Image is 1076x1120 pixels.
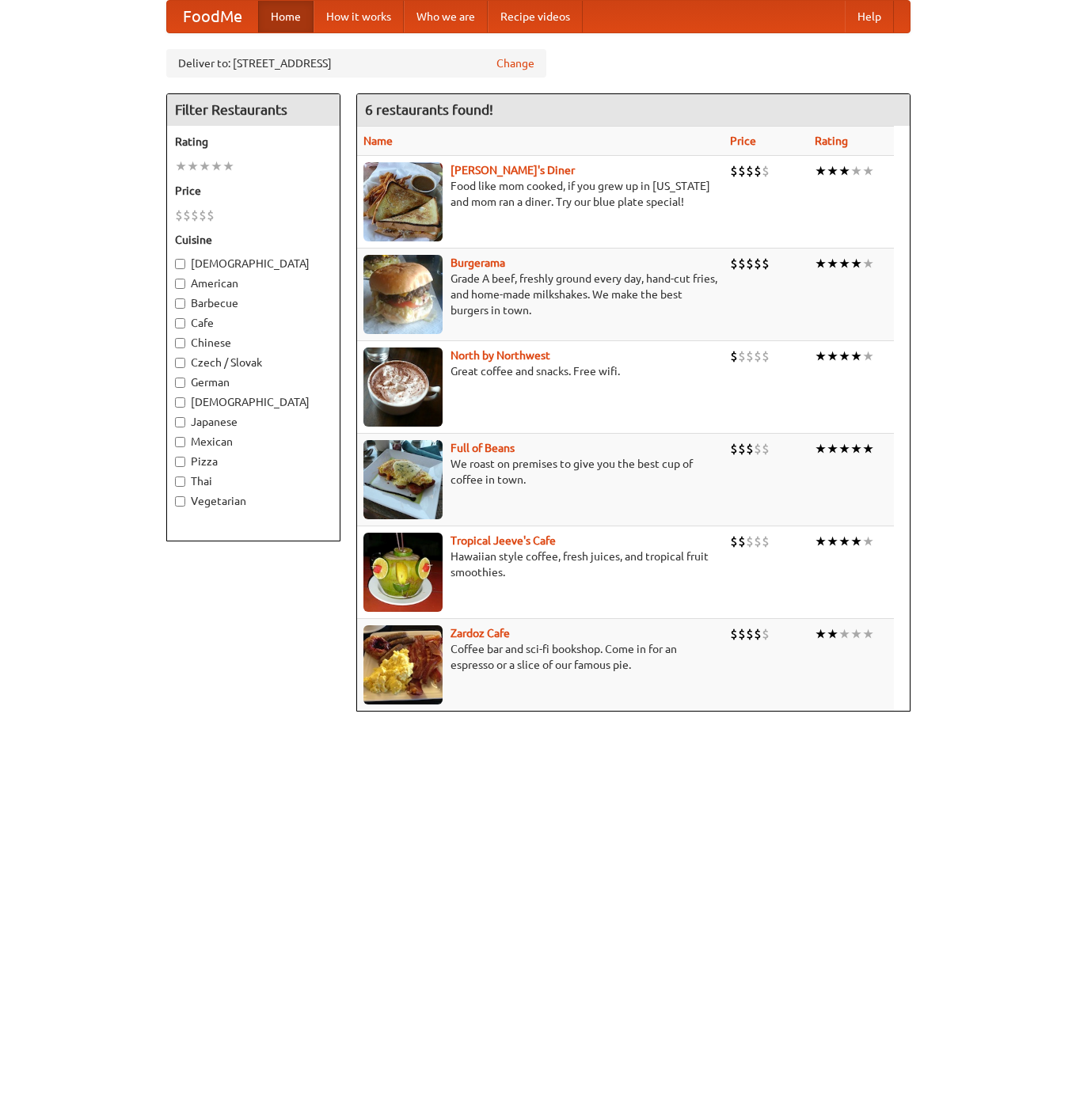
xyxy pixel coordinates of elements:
[862,533,874,550] li: ★
[838,533,850,550] li: ★
[838,255,850,272] li: ★
[746,533,754,550] li: $
[175,496,185,507] input: Vegetarian
[175,279,185,289] input: American
[175,338,185,348] input: Chinese
[815,625,827,643] li: ★
[363,641,717,673] p: Coffee bar and sci-fi bookshop. Come in for an espresso or a slice of our famous pie.
[746,440,754,457] li: $
[862,255,874,272] li: ★
[451,627,510,640] a: Zardoz Cafe
[862,440,874,457] li: ★
[488,1,583,32] a: Recipe videos
[862,347,874,365] li: ★
[815,135,848,147] a: Rating
[762,255,770,272] li: $
[738,162,746,180] li: $
[175,335,332,351] label: Chinese
[175,434,332,450] label: Mexican
[191,207,199,224] li: $
[838,440,850,457] li: ★
[175,454,332,469] label: Pizza
[850,625,862,643] li: ★
[862,625,874,643] li: ★
[754,255,762,272] li: $
[175,378,185,388] input: German
[175,232,332,248] h5: Cuisine
[827,255,838,272] li: ★
[363,178,717,210] p: Food like mom cooked, if you grew up in [US_STATE] and mom ran a diner. Try our blue plate special!
[815,347,827,365] li: ★
[754,533,762,550] li: $
[363,347,443,427] img: north.jpg
[187,158,199,175] li: ★
[754,162,762,180] li: $
[762,440,770,457] li: $
[762,533,770,550] li: $
[738,440,746,457] li: $
[730,162,738,180] li: $
[175,275,332,291] label: American
[314,1,404,32] a: How it works
[730,347,738,365] li: $
[175,457,185,467] input: Pizza
[199,207,207,224] li: $
[850,347,862,365] li: ★
[746,162,754,180] li: $
[762,162,770,180] li: $
[451,256,505,269] a: Burgerama
[815,162,827,180] li: ★
[175,134,332,150] h5: Rating
[827,533,838,550] li: ★
[730,625,738,643] li: $
[175,183,332,199] h5: Price
[827,625,838,643] li: ★
[730,135,756,147] a: Price
[404,1,488,32] a: Who we are
[175,374,332,390] label: German
[363,533,443,612] img: jeeves.jpg
[746,255,754,272] li: $
[738,347,746,365] li: $
[451,164,575,177] a: [PERSON_NAME]'s Diner
[175,437,185,447] input: Mexican
[738,255,746,272] li: $
[258,1,314,32] a: Home
[175,493,332,509] label: Vegetarian
[845,1,894,32] a: Help
[838,162,850,180] li: ★
[815,255,827,272] li: ★
[730,533,738,550] li: $
[850,255,862,272] li: ★
[730,440,738,457] li: $
[363,440,443,519] img: beans.jpg
[451,442,515,454] a: Full of Beans
[175,414,332,430] label: Japanese
[175,158,187,175] li: ★
[827,347,838,365] li: ★
[183,207,191,224] li: $
[363,135,393,147] a: Name
[738,533,746,550] li: $
[199,158,211,175] li: ★
[496,55,534,71] a: Change
[754,625,762,643] li: $
[222,158,234,175] li: ★
[175,358,185,368] input: Czech / Slovak
[451,534,556,547] a: Tropical Jeeve's Cafe
[827,440,838,457] li: ★
[175,473,332,489] label: Thai
[746,347,754,365] li: $
[754,347,762,365] li: $
[175,315,332,331] label: Cafe
[175,476,185,487] input: Thai
[451,349,550,362] a: North by Northwest
[838,347,850,365] li: ★
[175,397,185,408] input: [DEMOGRAPHIC_DATA]
[175,259,185,269] input: [DEMOGRAPHIC_DATA]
